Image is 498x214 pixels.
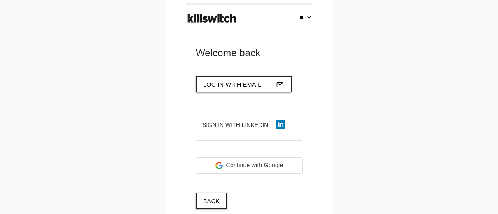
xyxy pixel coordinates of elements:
i: mail_outline [276,77,284,92]
button: Log in with emailmail_outline [196,76,292,92]
span: Continue with Google [226,161,283,170]
button: Sign in with LinkedIn [196,117,292,132]
span: Sign in with LinkedIn [202,122,268,128]
span: Log in with email [203,81,262,88]
a: Back [196,193,227,209]
img: ks-logo-black-footer.png [185,11,238,26]
div: Continue with Google [196,157,303,174]
div: Welcome back [196,46,302,60]
img: linkedin-icon.png [276,120,285,129]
